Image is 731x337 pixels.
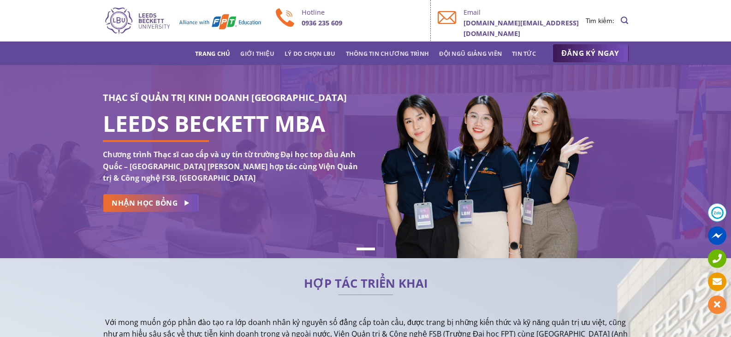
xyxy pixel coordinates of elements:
[103,6,262,35] img: Thạc sĩ Quản trị kinh doanh Quốc tế
[512,45,536,62] a: Tin tức
[464,7,586,18] p: Email
[112,197,178,209] span: NHẬN HỌC BỔNG
[586,16,614,26] li: Tìm kiếm:
[338,295,393,296] img: line-lbu.jpg
[302,18,342,27] b: 0936 235 609
[553,44,629,63] a: ĐĂNG KÝ NGAY
[103,149,358,183] strong: Chương trình Thạc sĩ cao cấp và uy tín từ trường Đại học top đầu Anh Quốc – [GEOGRAPHIC_DATA] [PE...
[621,12,628,30] a: Search
[195,45,230,62] a: Trang chủ
[439,45,502,62] a: Đội ngũ giảng viên
[302,7,424,18] p: Hotline
[285,45,336,62] a: Lý do chọn LBU
[240,45,274,62] a: Giới thiệu
[103,194,198,212] a: NHẬN HỌC BỔNG
[357,248,375,250] li: Page dot 1
[562,47,619,59] span: ĐĂNG KÝ NGAY
[464,18,579,38] b: [DOMAIN_NAME][EMAIL_ADDRESS][DOMAIN_NAME]
[103,279,629,288] h2: HỢP TÁC TRIỂN KHAI
[103,90,359,105] h3: THẠC SĨ QUẢN TRỊ KINH DOANH [GEOGRAPHIC_DATA]
[103,118,359,129] h1: LEEDS BECKETT MBA
[346,45,429,62] a: Thông tin chương trình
